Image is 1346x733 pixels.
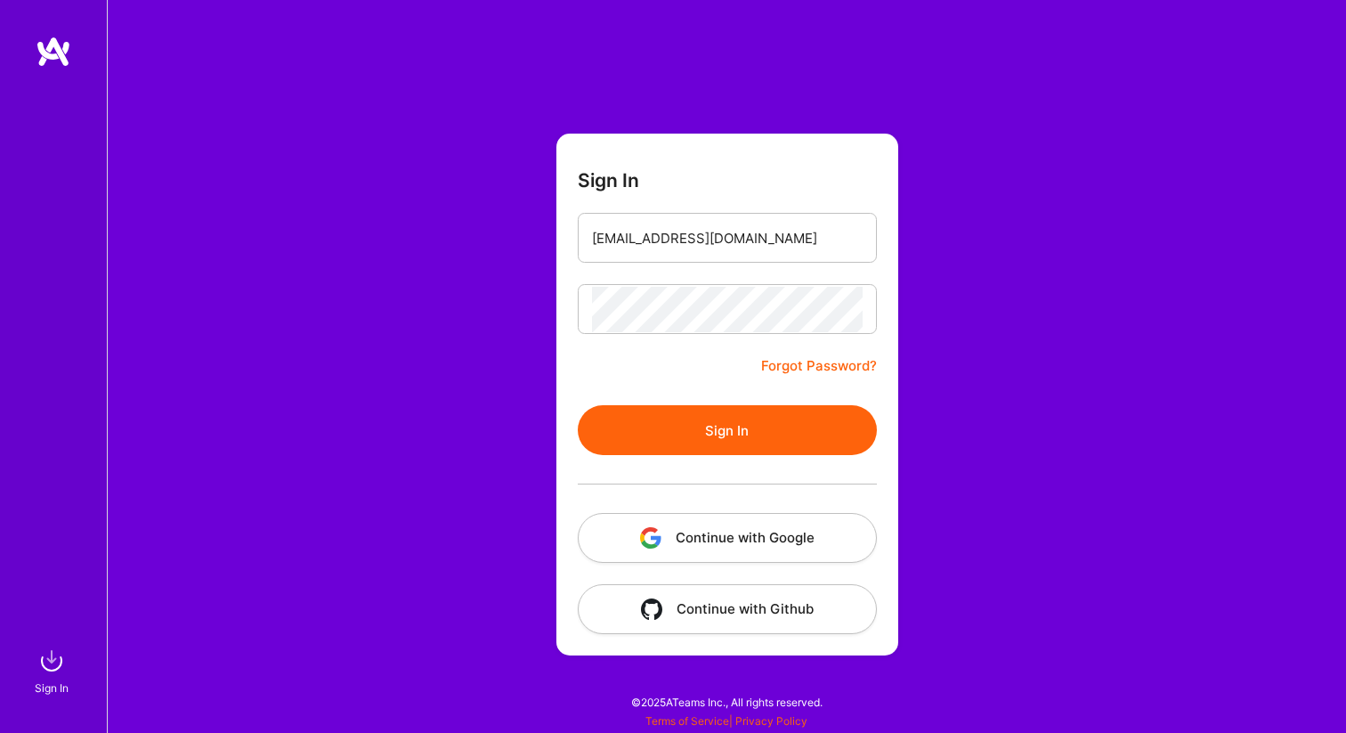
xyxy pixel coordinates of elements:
[578,513,877,563] button: Continue with Google
[645,714,729,728] a: Terms of Service
[36,36,71,68] img: logo
[645,714,807,728] span: |
[641,599,662,620] img: icon
[37,643,69,697] a: sign inSign In
[578,584,877,634] button: Continue with Github
[578,405,877,455] button: Sign In
[35,679,69,697] div: Sign In
[34,643,69,679] img: sign in
[761,355,877,377] a: Forgot Password?
[107,680,1346,724] div: © 2025 ATeams Inc., All rights reserved.
[735,714,807,728] a: Privacy Policy
[592,216,863,261] input: Email...
[640,527,661,549] img: icon
[578,169,639,191] h3: Sign In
